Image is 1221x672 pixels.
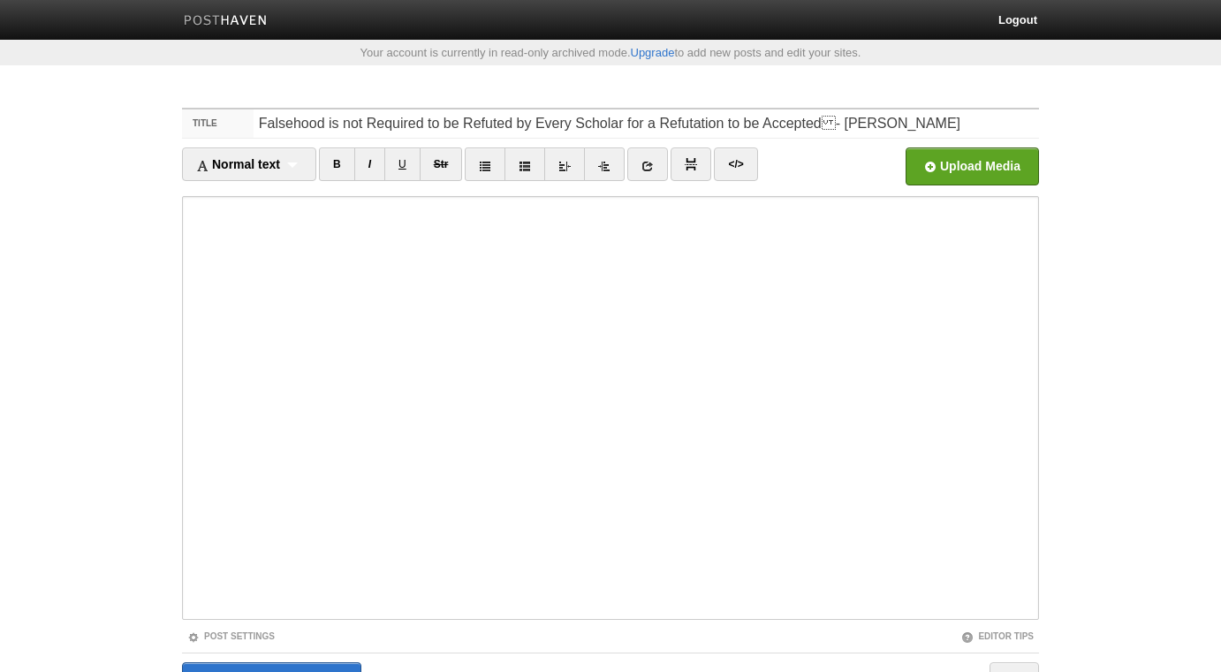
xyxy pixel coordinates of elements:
a: U [384,147,421,181]
img: Posthaven-bar [184,15,268,28]
a: </> [714,147,757,181]
del: Str [434,158,449,170]
span: Normal text [196,157,280,171]
a: I [354,147,385,181]
img: pagebreak-icon.png [685,158,697,170]
label: Title [182,109,254,138]
a: Post Settings [187,631,275,641]
a: B [319,147,355,181]
div: Your account is currently in read-only archived mode. to add new posts and edit your sites. [169,47,1052,58]
a: Str [420,147,463,181]
a: Editor Tips [961,631,1034,641]
a: Upgrade [631,46,675,59]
